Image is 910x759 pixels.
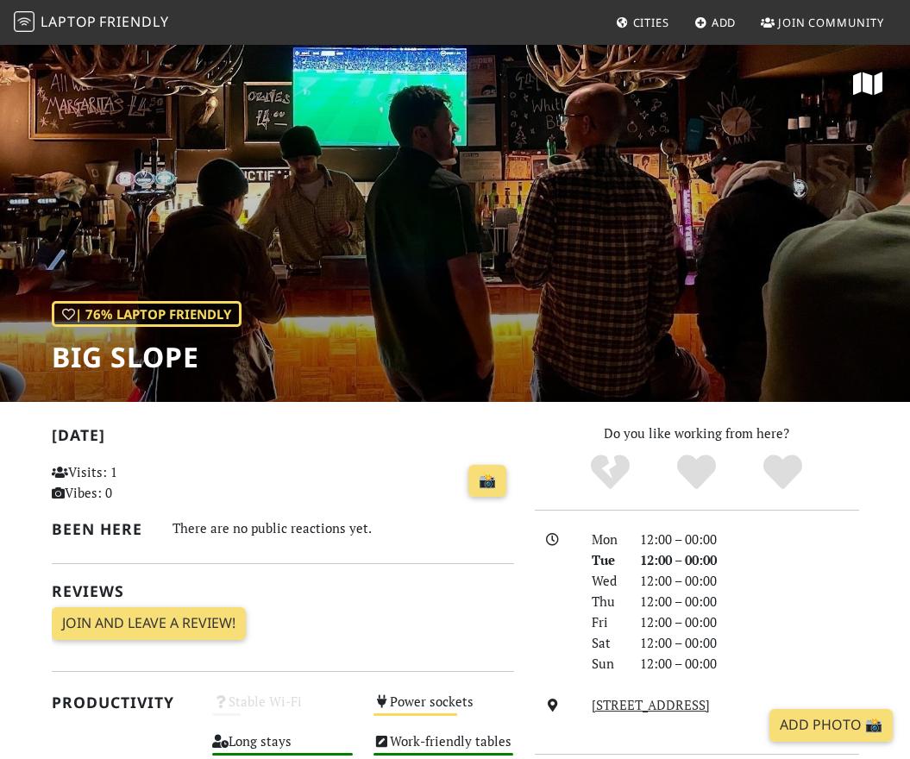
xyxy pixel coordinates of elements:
[52,341,242,373] h1: Big Slope
[173,517,514,540] div: There are no public reactions yet.
[581,653,630,674] div: Sun
[630,529,869,549] div: 12:00 – 00:00
[630,591,869,612] div: 12:00 – 00:00
[363,690,524,730] div: Power sockets
[609,7,676,38] a: Cities
[633,15,669,30] span: Cities
[687,7,744,38] a: Add
[630,653,869,674] div: 12:00 – 00:00
[468,465,506,498] a: 📸
[581,591,630,612] div: Thu
[14,8,169,38] a: LaptopFriendly LaptopFriendly
[535,423,859,443] p: Do you like working from here?
[630,570,869,591] div: 12:00 – 00:00
[712,15,737,30] span: Add
[581,612,630,632] div: Fri
[52,607,246,640] a: Join and leave a review!
[581,549,630,570] div: Tue
[654,453,740,492] div: Yes
[568,453,654,492] div: No
[41,12,97,31] span: Laptop
[14,11,35,32] img: LaptopFriendly
[202,690,363,730] div: Stable Wi-Fi
[630,612,869,632] div: 12:00 – 00:00
[740,453,826,492] div: Definitely!
[581,632,630,653] div: Sat
[778,15,884,30] span: Join Community
[52,693,192,712] h2: Productivity
[592,696,710,713] a: [STREET_ADDRESS]
[99,12,168,31] span: Friendly
[52,301,242,327] div: | 76% Laptop Friendly
[52,582,514,600] h2: Reviews
[52,461,192,503] p: Visits: 1 Vibes: 0
[630,632,869,653] div: 12:00 – 00:00
[581,570,630,591] div: Wed
[52,426,514,451] h2: [DATE]
[769,709,893,742] a: Add Photo 📸
[630,549,869,570] div: 12:00 – 00:00
[754,7,891,38] a: Join Community
[581,529,630,549] div: Mon
[52,520,152,538] h2: Been here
